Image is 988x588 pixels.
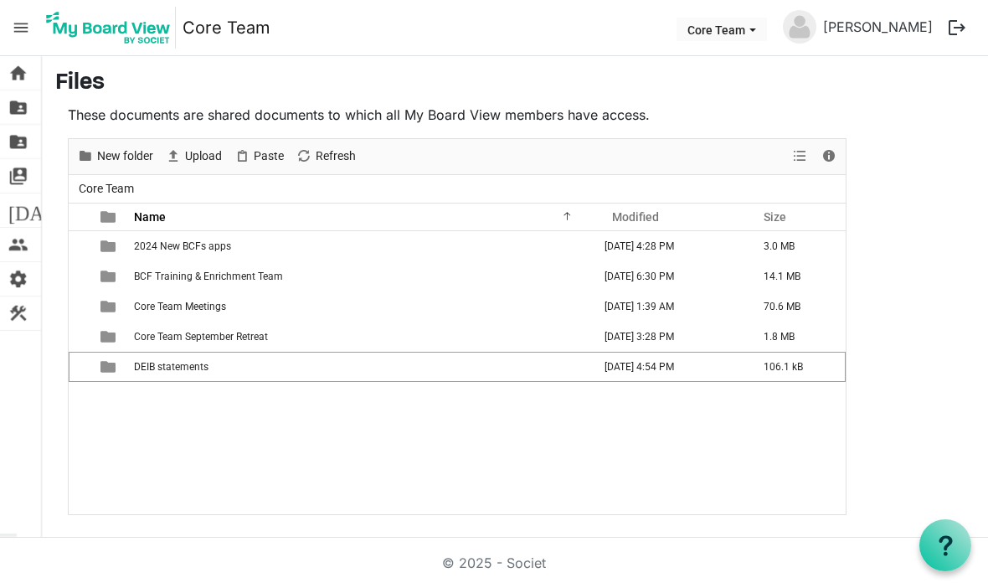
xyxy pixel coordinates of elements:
div: View [786,139,815,174]
h3: Files [55,70,975,98]
td: BCF Training & Enrichment Team is template cell column header Name [129,261,594,291]
td: 106.1 kB is template cell column header Size [754,352,846,382]
span: Core Team [75,178,137,199]
span: Refresh [314,146,358,167]
div: Refresh [290,139,362,174]
td: is template cell column header type [90,352,129,382]
span: BCF Training & Enrichment Team [134,271,283,282]
span: menu [5,12,37,44]
span: construction [8,297,28,330]
span: Paste [252,146,286,167]
td: 14.1 MB is template cell column header Size [754,261,846,291]
span: people [8,228,28,261]
button: Details [818,146,841,167]
a: © 2025 - Societ [442,554,546,571]
td: December 06, 2024 4:28 PM column header Modified [594,231,754,261]
td: checkbox [69,352,90,382]
span: Upload [183,146,224,167]
span: DEIB statements [134,361,208,373]
span: folder_shared [8,90,28,124]
td: is template cell column header type [90,322,129,352]
td: is template cell column header type [90,231,129,261]
td: Core Team September Retreat is template cell column header Name [129,322,594,352]
td: is template cell column header type [90,261,129,291]
button: Upload [162,146,225,167]
span: settings [8,262,28,296]
td: 70.6 MB is template cell column header Size [754,291,846,322]
a: [PERSON_NAME] [816,10,939,44]
td: checkbox [69,231,90,261]
button: View dropdownbutton [790,146,810,167]
a: Core Team [183,11,270,44]
span: switch_account [8,159,28,193]
div: New folder [71,139,159,174]
div: Paste [228,139,290,174]
td: 2024 New BCFs apps is template cell column header Name [129,231,594,261]
span: New folder [95,146,155,167]
img: My Board View Logo [41,7,176,49]
button: New folder [75,146,157,167]
td: Core Team Meetings is template cell column header Name [129,291,594,322]
p: These documents are shared documents to which all My Board View members have access. [68,105,846,125]
img: no-profile-picture.svg [783,10,816,44]
span: Size [764,210,786,224]
button: Refresh [293,146,359,167]
span: folder_shared [8,125,28,158]
span: 2024 New BCFs apps [134,240,231,252]
td: September 03, 2025 3:28 PM column header Modified [594,322,754,352]
td: is template cell column header type [90,291,129,322]
td: June 16, 2025 6:30 PM column header Modified [594,261,754,291]
a: My Board View Logo [41,7,183,49]
td: checkbox [69,322,90,352]
td: 3.0 MB is template cell column header Size [754,231,846,261]
td: 1.8 MB is template cell column header Size [754,322,846,352]
td: July 01, 2025 1:39 AM column header Modified [594,291,754,322]
button: logout [939,10,975,45]
span: Core Team Meetings [134,301,226,312]
td: DEIB statements is template cell column header Name [129,352,594,382]
span: home [8,56,28,90]
td: February 03, 2025 4:54 PM column header Modified [594,352,754,382]
div: Upload [159,139,228,174]
td: checkbox [69,291,90,322]
span: Name [134,210,166,224]
span: [DATE] [8,193,73,227]
span: Modified [612,210,659,224]
span: Core Team September Retreat [134,331,268,343]
button: Paste [231,146,287,167]
button: Core Team dropdownbutton [677,18,767,41]
td: checkbox [69,261,90,291]
div: Details [815,139,843,174]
